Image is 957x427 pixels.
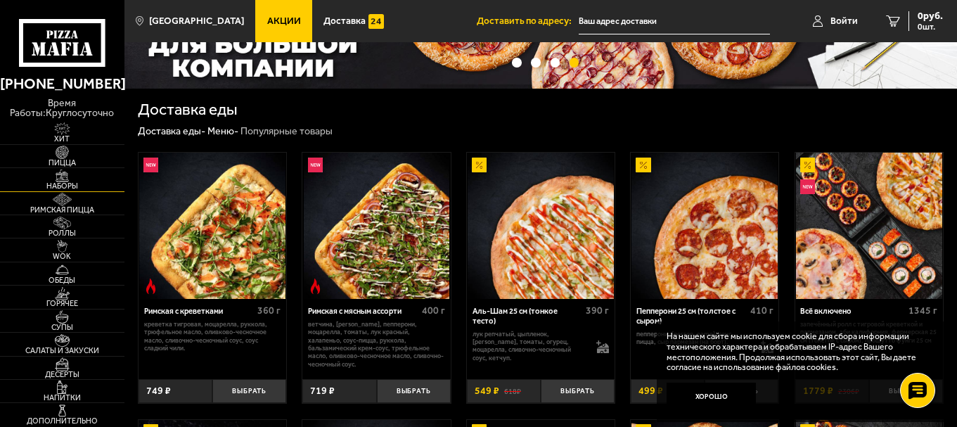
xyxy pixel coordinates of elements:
span: 0 руб. [918,11,943,21]
p: ветчина, [PERSON_NAME], пепперони, моцарелла, томаты, лук красный, халапеньо, соус-пицца, руккола... [308,320,445,368]
div: Аль-Шам 25 см (тонкое тесто) [473,307,583,326]
img: Аль-Шам 25 см (тонкое тесто) [468,153,614,299]
a: Доставка еды- [138,125,205,137]
img: Акционный [636,158,650,172]
span: 400 г [422,305,445,317]
span: 0 шт. [918,23,943,31]
s: 618 ₽ [504,386,521,396]
div: Всё включено [800,307,905,317]
p: На нашем сайте мы используем cookie для сбора информации технического характера и обрабатываем IP... [667,331,925,373]
span: 360 г [257,305,281,317]
img: Пепперони 25 см (толстое с сыром) [631,153,778,299]
p: пепперони, [PERSON_NAME], соус-пицца, сыр пармезан (на борт). [636,330,750,346]
span: 499 ₽ [638,386,663,396]
div: Римская с креветками [144,307,255,317]
div: Пепперони 25 см (толстое с сыром) [636,307,747,326]
button: точки переключения [570,58,579,68]
span: Войти [830,16,858,26]
img: Острое блюдо [308,279,323,293]
p: Запечённый ролл с тигровой креветкой и пармезаном, Эби Калифорния, Фермерская 25 см (толстое с сы... [800,320,937,352]
input: Ваш адрес доставки [579,8,770,34]
img: Новинка [143,158,158,172]
a: НовинкаОстрое блюдоРимская с креветками [139,153,286,299]
img: Острое блюдо [143,279,158,293]
div: Римская с мясным ассорти [308,307,418,317]
img: Римская с мясным ассорти [304,153,450,299]
span: 749 ₽ [146,386,171,396]
span: Акции [267,16,301,26]
h1: Доставка еды [138,102,238,118]
button: Выбрать [541,379,615,404]
a: АкционныйНовинкаВсё включено [795,153,943,299]
img: 15daf4d41897b9f0e9f617042186c801.svg [368,14,383,29]
button: точки переключения [551,58,560,68]
img: Новинка [800,179,815,194]
a: Меню- [207,125,238,137]
button: Выбрать [212,379,286,404]
p: лук репчатый, цыпленок, [PERSON_NAME], томаты, огурец, моцарелла, сливочно-чесночный соус, кетчуп. [473,330,586,362]
div: Популярные товары [240,125,333,138]
button: точки переключения [512,58,522,68]
span: Доставка [323,16,366,26]
img: Новинка [308,158,323,172]
span: [GEOGRAPHIC_DATA] [149,16,244,26]
span: 719 ₽ [310,386,335,396]
a: АкционныйПепперони 25 см (толстое с сыром) [631,153,778,299]
p: креветка тигровая, моцарелла, руккола, трюфельное масло, оливково-чесночное масло, сливочно-чесно... [144,320,281,352]
img: Акционный [800,158,815,172]
a: НовинкаОстрое блюдоРимская с мясным ассорти [302,153,450,299]
span: 549 ₽ [475,386,499,396]
button: Выбрать [377,379,451,404]
button: Хорошо [667,383,757,413]
img: Римская с креветками [139,153,285,299]
span: 410 г [750,305,773,317]
span: 1345 г [908,305,937,317]
img: Акционный [472,158,487,172]
span: Доставить по адресу: [477,16,579,26]
span: 390 г [586,305,609,317]
a: АкционныйАль-Шам 25 см (тонкое тесто) [467,153,615,299]
img: Всё включено [796,153,942,299]
button: точки переключения [531,58,541,68]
